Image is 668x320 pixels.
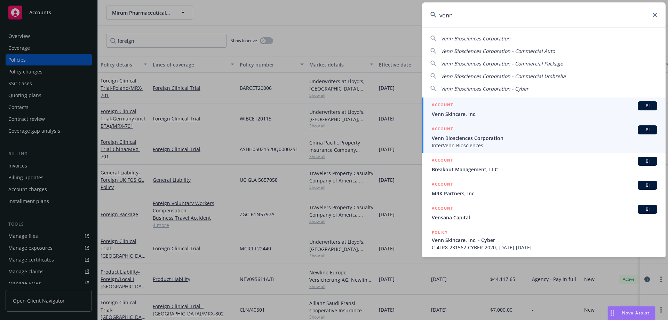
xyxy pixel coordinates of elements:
a: ACCOUNTBIVenn Biosciences CorporationInterVenn Biosciences [422,122,666,153]
span: Venn Biosciences Corporation - Commercial Umbrella [441,73,566,79]
span: BI [641,206,654,212]
span: InterVenn Biosciences [432,142,657,149]
h5: ACCOUNT [432,101,453,110]
span: BI [641,103,654,109]
span: C-4LR8-231562-CYBER-2020, [DATE]-[DATE] [432,244,657,251]
a: POLICYVenn Skincare, Inc. - CyberC-4LR8-231562-CYBER-2020, [DATE]-[DATE] [422,225,666,255]
span: Venn Biosciences Corporation - Commercial Auto [441,48,555,54]
span: MRK Partners, Inc. [432,190,657,197]
button: Nova Assist [607,306,655,320]
input: Search... [422,2,666,28]
span: Venn Biosciences Corporation - Cyber [441,85,528,92]
a: ACCOUNTBIVensana Capital [422,201,666,225]
h5: ACCOUNT [432,205,453,213]
span: Breakout Management, LLC [432,166,657,173]
a: ACCOUNTBIMRK Partners, Inc. [422,177,666,201]
span: Vensana Capital [432,214,657,221]
h5: ACCOUNT [432,181,453,189]
span: Venn Skincare, Inc. - Cyber [432,236,657,244]
span: BI [641,158,654,164]
span: BI [641,182,654,188]
h5: ACCOUNT [432,125,453,134]
span: Venn Biosciences Corporation [441,35,510,42]
div: Drag to move [608,306,617,320]
span: Nova Assist [622,310,650,316]
h5: ACCOUNT [432,157,453,165]
a: ACCOUNTBIVenn Skincare, Inc. [422,97,666,122]
span: Venn Biosciences Corporation - Commercial Package [441,60,563,67]
span: Venn Biosciences Corporation [432,134,657,142]
span: Venn Skincare, Inc. [432,110,657,118]
span: BI [641,127,654,133]
a: ACCOUNTBIBreakout Management, LLC [422,153,666,177]
h5: POLICY [432,229,448,236]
